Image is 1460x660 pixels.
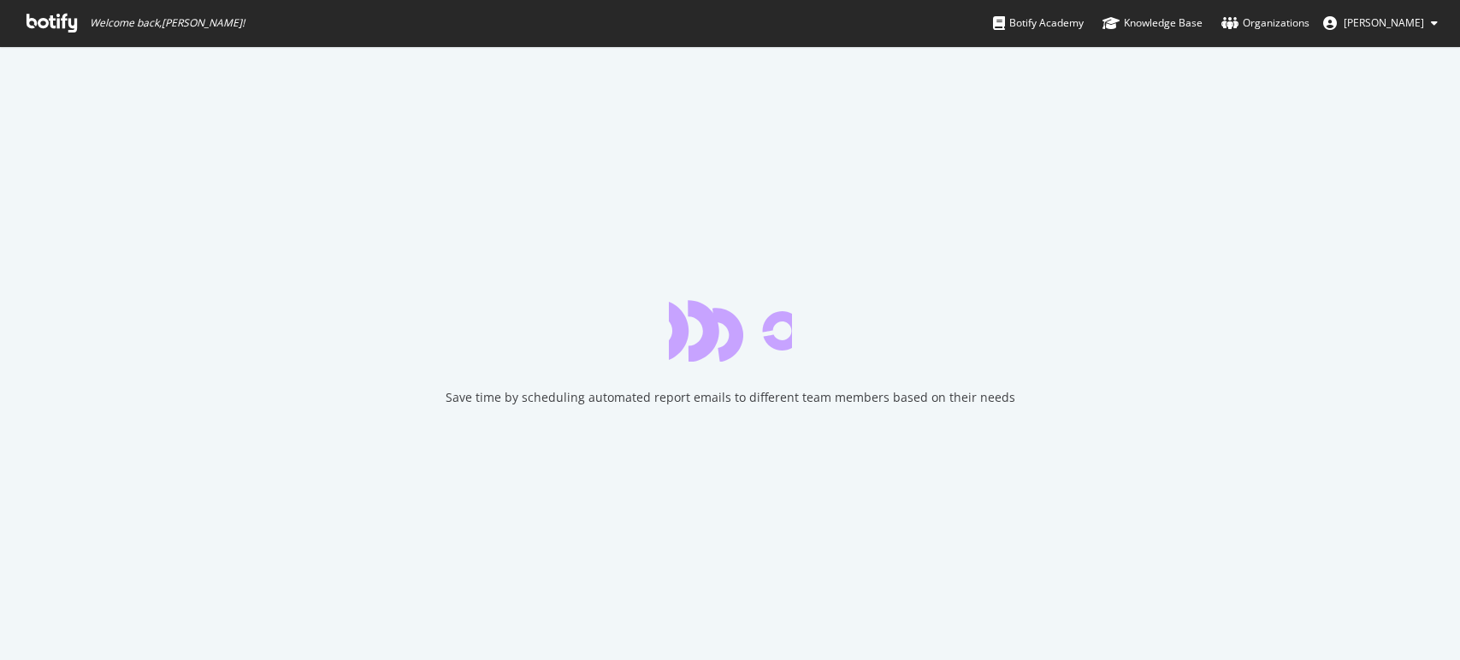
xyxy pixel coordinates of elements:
[1221,15,1309,32] div: Organizations
[446,389,1015,406] div: Save time by scheduling automated report emails to different team members based on their needs
[1102,15,1203,32] div: Knowledge Base
[1309,9,1451,37] button: [PERSON_NAME]
[669,300,792,362] div: animation
[1344,15,1424,30] span: Taylor Brantley
[90,16,245,30] span: Welcome back, [PERSON_NAME] !
[993,15,1084,32] div: Botify Academy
